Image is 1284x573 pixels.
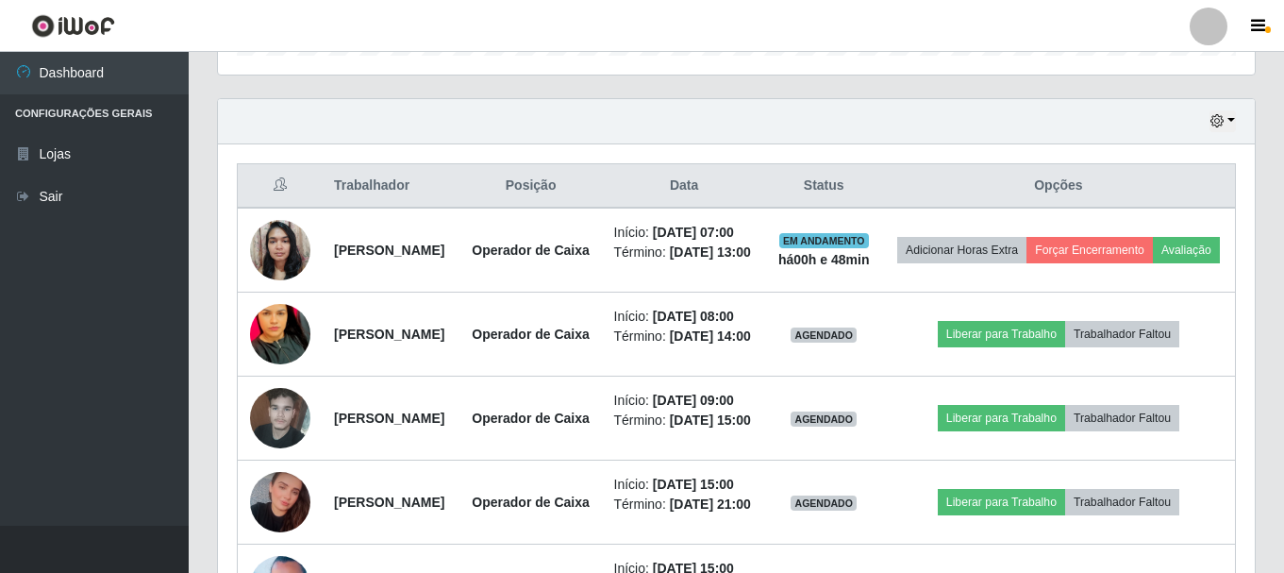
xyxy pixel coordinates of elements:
button: Forçar Encerramento [1026,237,1153,263]
time: [DATE] 15:00 [653,477,734,492]
time: [DATE] 07:00 [653,225,734,240]
strong: há 00 h e 48 min [778,252,870,267]
li: Início: [614,223,755,243]
strong: Operador de Caixa [472,243,590,258]
strong: Operador de Caixa [472,411,590,426]
th: Trabalhador [323,164,459,209]
span: AGENDADO [791,412,857,427]
th: Posição [459,164,603,209]
img: CoreUI Logo [31,14,115,38]
button: Liberar para Trabalho [938,405,1065,431]
strong: [PERSON_NAME] [334,243,444,258]
li: Término: [614,243,755,262]
time: [DATE] 13:00 [670,244,751,260]
button: Trabalhador Faltou [1065,489,1179,515]
time: [DATE] 21:00 [670,497,751,512]
span: AGENDADO [791,328,857,343]
strong: [PERSON_NAME] [334,495,444,510]
img: 1758294006240.jpeg [250,470,310,533]
img: 1717609421755.jpeg [250,378,310,458]
button: Adicionar Horas Extra [897,237,1026,263]
button: Trabalhador Faltou [1065,321,1179,347]
strong: [PERSON_NAME] [334,327,444,342]
strong: Operador de Caixa [472,495,590,510]
time: [DATE] 09:00 [653,393,734,408]
li: Início: [614,475,755,495]
span: EM ANDAMENTO [779,233,869,248]
li: Término: [614,327,755,346]
strong: Operador de Caixa [472,327,590,342]
li: Término: [614,495,755,514]
li: Início: [614,307,755,327]
li: Início: [614,391,755,411]
time: [DATE] 15:00 [670,413,751,428]
th: Opções [882,164,1236,209]
button: Liberar para Trabalho [938,489,1065,515]
strong: [PERSON_NAME] [334,411,444,426]
th: Data [603,164,766,209]
th: Status [766,164,882,209]
button: Avaliação [1153,237,1220,263]
time: [DATE] 14:00 [670,329,751,344]
img: 1751683294732.jpeg [250,269,310,400]
li: Término: [614,411,755,430]
span: AGENDADO [791,496,857,511]
button: Liberar para Trabalho [938,321,1065,347]
img: 1736008247371.jpeg [250,210,310,290]
time: [DATE] 08:00 [653,309,734,324]
button: Trabalhador Faltou [1065,405,1179,431]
